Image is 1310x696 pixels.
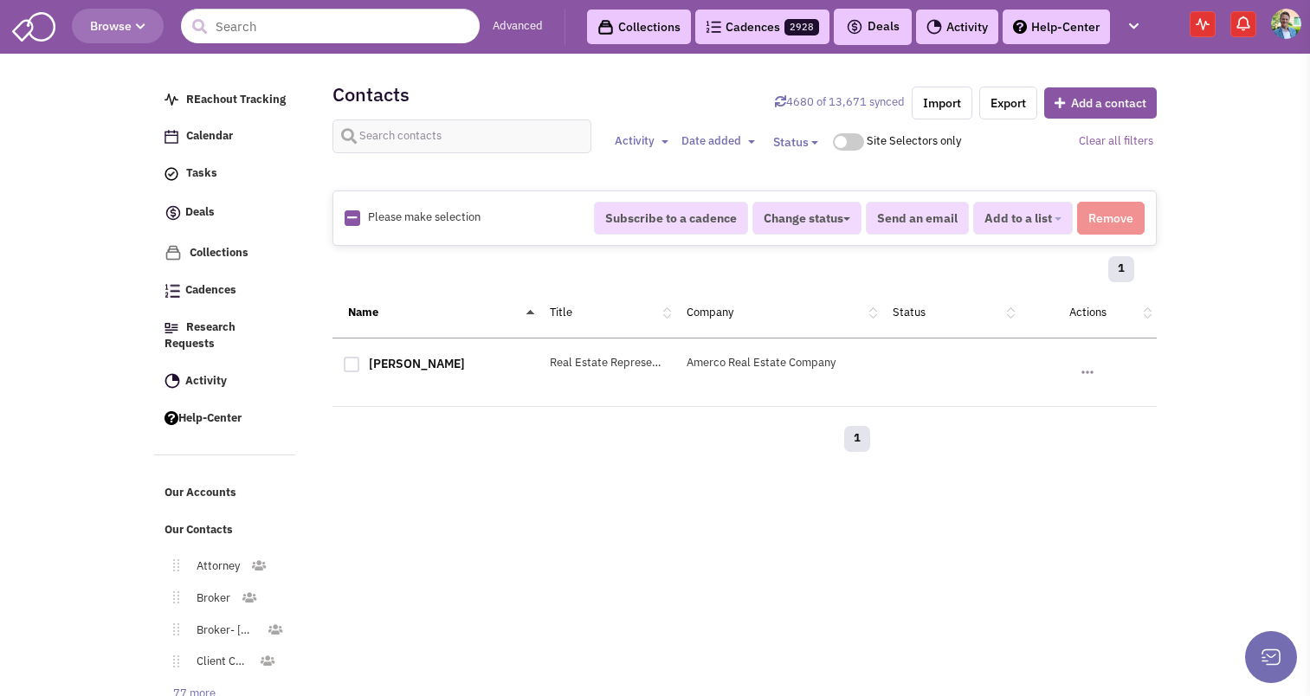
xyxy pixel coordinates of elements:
span: Browse [90,18,145,34]
img: icon-deals.svg [846,16,863,37]
a: Our Accounts [156,477,296,510]
div: Real Estate Representative [539,355,676,371]
a: Cadences [156,274,296,307]
a: Actions [1069,305,1107,319]
span: REachout Tracking [186,92,286,106]
img: SmartAdmin [12,9,55,42]
img: Rectangle.png [345,210,360,226]
img: Activity.png [926,19,942,35]
a: Client Contact [179,649,260,674]
img: Cadences_logo.png [165,284,180,298]
a: Import [912,87,972,119]
a: 1 [844,426,870,452]
span: Activity [185,373,227,388]
a: Help-Center [1003,10,1110,44]
span: Calendar [186,129,233,144]
span: Our Contacts [165,522,233,537]
input: Search contacts [332,119,592,153]
a: Sync contacts with Retailsphere [775,94,905,109]
span: Research Requests [165,319,236,351]
a: Calendar [156,120,296,153]
a: Collections [156,236,296,270]
a: Title [550,305,572,319]
a: Name [348,305,378,319]
span: Cadences [185,283,236,298]
a: REachout Tracking [156,84,296,117]
img: Move.png [165,623,179,635]
span: Collections [190,245,248,260]
span: Deals [846,18,900,34]
img: Move.png [165,591,179,603]
span: Date added [681,133,741,148]
a: Research Requests [156,312,296,361]
a: Clear all filters [1079,133,1153,148]
img: Cadences_logo.png [706,21,721,33]
img: Research.png [165,323,178,333]
a: Broker [179,586,241,611]
img: icon-deals.svg [165,203,182,223]
button: Date added [676,132,760,151]
h2: Contacts [332,87,410,102]
img: help.png [1013,20,1027,34]
a: Deals [156,195,296,232]
a: Cadences2928 [695,10,829,44]
img: help.png [165,411,178,425]
a: Export [979,87,1037,119]
a: Advanced [493,18,543,35]
img: Activity.png [165,373,180,389]
img: Calendar.png [165,130,178,144]
a: Help-Center [156,403,296,435]
button: Remove [1077,202,1145,235]
a: Activity [916,10,998,44]
div: Site Selectors only [867,133,968,150]
a: Company [687,305,733,319]
button: Activity [610,132,674,151]
button: Deals [841,16,905,38]
span: Tasks [186,166,217,181]
img: Move.png [165,655,179,667]
img: Gregory Jones [1271,9,1301,39]
a: Our Contacts [156,514,296,547]
button: Add a contact [1044,87,1157,119]
span: Please make selection [368,209,481,224]
button: Browse [72,9,164,43]
a: 1 [1108,256,1134,282]
a: [PERSON_NAME] [369,356,465,371]
img: icon-collection-lavender.png [165,244,182,261]
a: Tasks [156,158,296,190]
a: Attorney [179,554,250,579]
span: 2928 [784,19,819,35]
a: Status [893,305,926,319]
img: Move.png [165,559,179,571]
span: Status [773,134,809,150]
a: Collections [587,10,691,44]
img: icon-tasks.png [165,167,178,181]
a: Activity [156,365,296,398]
button: Subscribe to a cadence [594,202,748,235]
input: Search [181,9,480,43]
span: Our Accounts [165,486,236,500]
div: Amerco Real Estate Company [675,355,881,371]
span: Activity [615,133,655,148]
a: Broker- [GEOGRAPHIC_DATA] [179,618,267,643]
img: icon-collection-lavender-black.svg [597,19,614,35]
button: Status [763,126,829,158]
